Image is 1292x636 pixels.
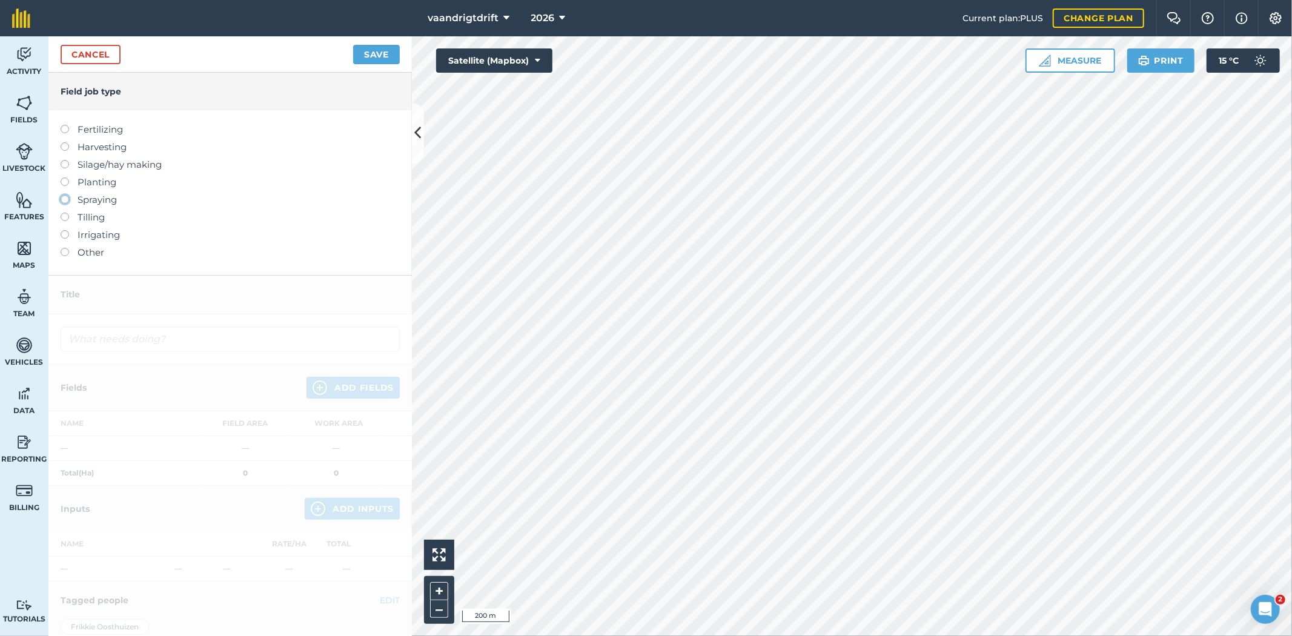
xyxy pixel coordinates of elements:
[1138,53,1150,68] img: svg+xml;base64,PHN2ZyB4bWxucz0iaHR0cDovL3d3dy53My5vcmcvMjAwMC9zdmciIHdpZHRoPSIxOSIgaGVpZ2h0PSIyNC...
[430,600,448,618] button: –
[12,8,30,28] img: fieldmargin Logo
[1219,48,1239,73] span: 15 ° C
[61,140,400,154] label: Harvesting
[61,45,121,64] a: Cancel
[16,433,33,451] img: svg+xml;base64,PD94bWwgdmVyc2lvbj0iMS4wIiBlbmNvZGluZz0idXRmLTgiPz4KPCEtLSBHZW5lcmF0b3I6IEFkb2JlIE...
[16,239,33,257] img: svg+xml;base64,PHN2ZyB4bWxucz0iaHR0cDovL3d3dy53My5vcmcvMjAwMC9zdmciIHdpZHRoPSI1NiIgaGVpZ2h0PSI2MC...
[436,48,552,73] button: Satellite (Mapbox)
[61,85,400,98] h4: Field job type
[61,157,400,172] label: Silage/hay making
[1127,48,1195,73] button: Print
[16,45,33,64] img: svg+xml;base64,PD94bWwgdmVyc2lvbj0iMS4wIiBlbmNvZGluZz0idXRmLTgiPz4KPCEtLSBHZW5lcmF0b3I6IEFkb2JlIE...
[61,122,400,137] label: Fertilizing
[531,11,555,25] span: 2026
[1025,48,1115,73] button: Measure
[1167,12,1181,24] img: Two speech bubbles overlapping with the left bubble in the forefront
[1207,48,1280,73] button: 15 °C
[1039,55,1051,67] img: Ruler icon
[61,210,400,225] label: Tilling
[353,45,400,64] button: Save
[430,582,448,600] button: +
[1236,11,1248,25] img: svg+xml;base64,PHN2ZyB4bWxucz0iaHR0cDovL3d3dy53My5vcmcvMjAwMC9zdmciIHdpZHRoPSIxNyIgaGVpZ2h0PSIxNy...
[432,548,446,561] img: Four arrows, one pointing top left, one top right, one bottom right and the last bottom left
[1201,12,1215,24] img: A question mark icon
[61,193,400,207] label: Spraying
[1268,12,1283,24] img: A cog icon
[61,228,400,242] label: Irrigating
[61,175,400,190] label: Planting
[1276,595,1285,605] span: 2
[16,600,33,611] img: svg+xml;base64,PD94bWwgdmVyc2lvbj0iMS4wIiBlbmNvZGluZz0idXRmLTgiPz4KPCEtLSBHZW5lcmF0b3I6IEFkb2JlIE...
[16,288,33,306] img: svg+xml;base64,PD94bWwgdmVyc2lvbj0iMS4wIiBlbmNvZGluZz0idXRmLTgiPz4KPCEtLSBHZW5lcmF0b3I6IEFkb2JlIE...
[16,385,33,403] img: svg+xml;base64,PD94bWwgdmVyc2lvbj0iMS4wIiBlbmNvZGluZz0idXRmLTgiPz4KPCEtLSBHZW5lcmF0b3I6IEFkb2JlIE...
[1248,48,1273,73] img: svg+xml;base64,PD94bWwgdmVyc2lvbj0iMS4wIiBlbmNvZGluZz0idXRmLTgiPz4KPCEtLSBHZW5lcmF0b3I6IEFkb2JlIE...
[962,12,1043,25] span: Current plan : PLUS
[1053,8,1144,28] a: Change plan
[16,191,33,209] img: svg+xml;base64,PHN2ZyB4bWxucz0iaHR0cDovL3d3dy53My5vcmcvMjAwMC9zdmciIHdpZHRoPSI1NiIgaGVpZ2h0PSI2MC...
[16,482,33,500] img: svg+xml;base64,PD94bWwgdmVyc2lvbj0iMS4wIiBlbmNvZGluZz0idXRmLTgiPz4KPCEtLSBHZW5lcmF0b3I6IEFkb2JlIE...
[16,94,33,112] img: svg+xml;base64,PHN2ZyB4bWxucz0iaHR0cDovL3d3dy53My5vcmcvMjAwMC9zdmciIHdpZHRoPSI1NiIgaGVpZ2h0PSI2MC...
[16,336,33,354] img: svg+xml;base64,PD94bWwgdmVyc2lvbj0iMS4wIiBlbmNvZGluZz0idXRmLTgiPz4KPCEtLSBHZW5lcmF0b3I6IEFkb2JlIE...
[428,11,499,25] span: vaandrigtdrift
[61,245,400,260] label: Other
[1251,595,1280,624] iframe: Intercom live chat
[16,142,33,161] img: svg+xml;base64,PD94bWwgdmVyc2lvbj0iMS4wIiBlbmNvZGluZz0idXRmLTgiPz4KPCEtLSBHZW5lcmF0b3I6IEFkb2JlIE...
